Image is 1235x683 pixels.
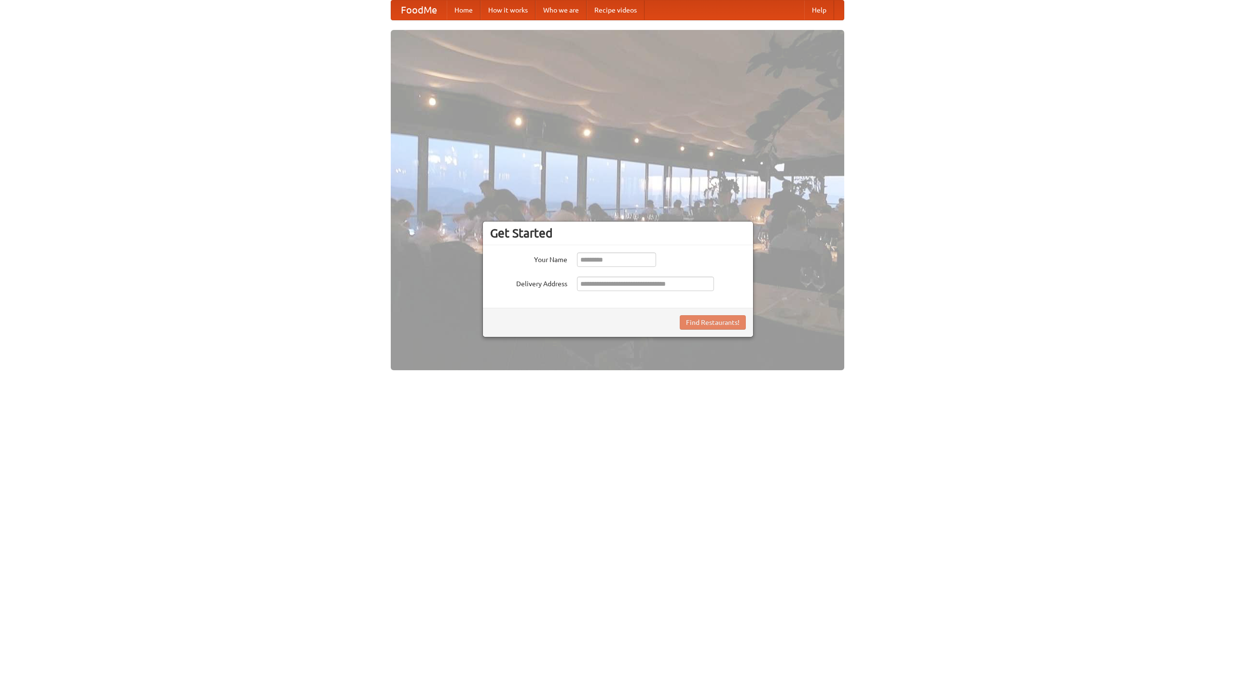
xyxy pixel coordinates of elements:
h3: Get Started [490,226,746,240]
button: Find Restaurants! [680,315,746,330]
a: Help [804,0,834,20]
label: Delivery Address [490,277,567,289]
a: FoodMe [391,0,447,20]
a: How it works [480,0,535,20]
a: Home [447,0,480,20]
a: Recipe videos [587,0,645,20]
a: Who we are [535,0,587,20]
label: Your Name [490,252,567,265]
